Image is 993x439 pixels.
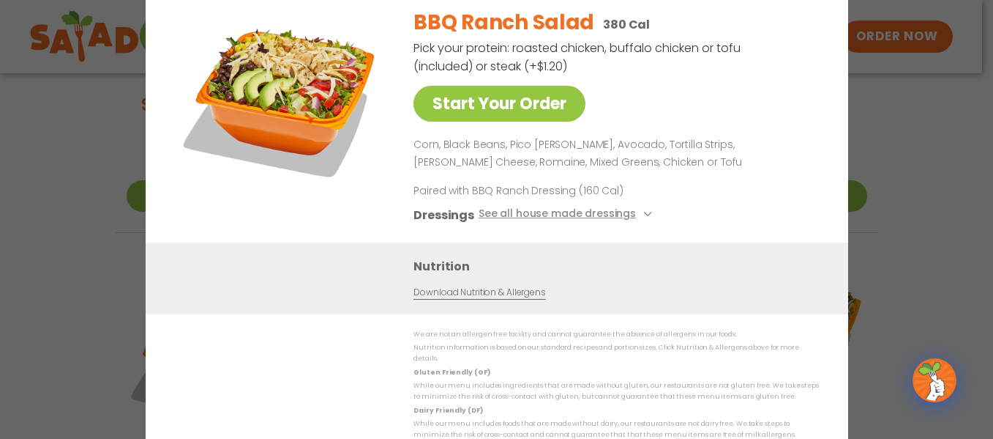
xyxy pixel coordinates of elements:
[413,257,826,275] h3: Nutrition
[478,205,656,224] button: See all house made dressings
[914,360,955,401] img: wpChatIcon
[413,182,684,198] p: Paired with BBQ Ranch Dressing (160 Cal)
[413,205,474,224] h3: Dressings
[413,285,545,299] a: Download Nutrition & Allergens
[413,380,819,403] p: While our menu includes ingredients that are made without gluten, our restaurants are not gluten ...
[603,15,650,34] p: 380 Cal
[413,7,594,38] h2: BBQ Ranch Salad
[413,342,819,365] p: Nutrition information is based on our standard recipes and portion sizes. Click Nutrition & Aller...
[413,367,490,376] strong: Gluten Friendly (GF)
[413,329,819,340] p: We are not an allergen free facility and cannot guarantee the absence of allergens in our foods.
[413,405,482,414] strong: Dairy Friendly (DF)
[413,39,743,75] p: Pick your protein: roasted chicken, buffalo chicken or tofu (included) or steak (+$1.20)
[413,136,813,171] p: Corn, Black Beans, Pico [PERSON_NAME], Avocado, Tortilla Strips, [PERSON_NAME] Cheese, Romaine, M...
[413,86,585,122] a: Start Your Order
